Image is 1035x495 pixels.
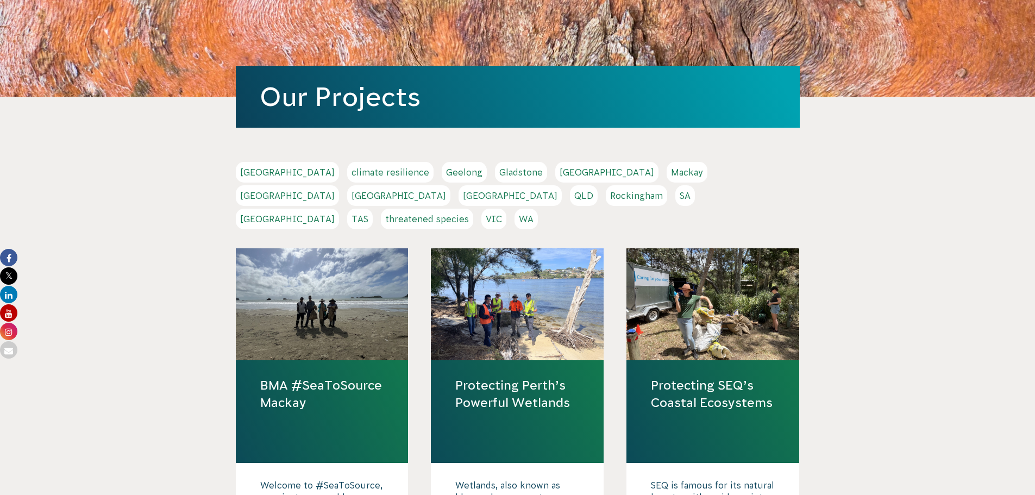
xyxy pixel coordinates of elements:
[459,185,562,206] a: [GEOGRAPHIC_DATA]
[347,209,373,229] a: TAS
[481,209,506,229] a: VIC
[495,162,547,183] a: Gladstone
[381,209,473,229] a: threatened species
[260,377,384,411] a: BMA #SeaToSource Mackay
[675,185,695,206] a: SA
[236,209,339,229] a: [GEOGRAPHIC_DATA]
[667,162,707,183] a: Mackay
[515,209,538,229] a: WA
[347,162,434,183] a: climate resilience
[455,377,579,411] a: Protecting Perth’s Powerful Wetlands
[236,185,339,206] a: [GEOGRAPHIC_DATA]
[606,185,667,206] a: Rockingham
[651,377,775,411] a: Protecting SEQ’s Coastal Ecosystems
[570,185,598,206] a: QLD
[442,162,487,183] a: Geelong
[236,162,339,183] a: [GEOGRAPHIC_DATA]
[347,185,450,206] a: [GEOGRAPHIC_DATA]
[555,162,658,183] a: [GEOGRAPHIC_DATA]
[260,82,421,111] a: Our Projects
